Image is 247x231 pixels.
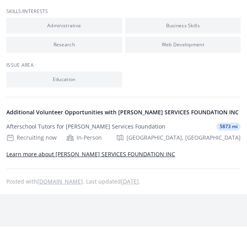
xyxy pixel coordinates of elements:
[6,8,241,15] h3: Skills/Interests
[6,178,241,185] p: Posted with . Last updated .
[6,108,241,116] h4: Additional Volunteer Opportunities with [PERSON_NAME] SERVICES FOUNDATION INC
[6,18,122,34] li: Administrative
[66,134,102,142] div: In-Person
[6,150,175,158] a: Learn more about [PERSON_NAME] SERVICES FOUNDATION INC
[216,123,241,131] span: 5873 mi
[6,62,241,68] h3: Issue area
[125,18,241,34] li: Business Skills
[37,178,83,185] a: [DOMAIN_NAME]
[125,37,241,53] li: Web Development
[126,134,241,142] span: [GEOGRAPHIC_DATA], [GEOGRAPHIC_DATA]
[6,134,57,142] div: Recruiting now
[6,72,122,87] li: Education
[6,123,165,131] div: Afterschool Tutors for [PERSON_NAME] Services Foundation
[121,178,139,185] abbr: Thu, Sep 25, 2025 9:44 PM
[6,37,122,53] li: Research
